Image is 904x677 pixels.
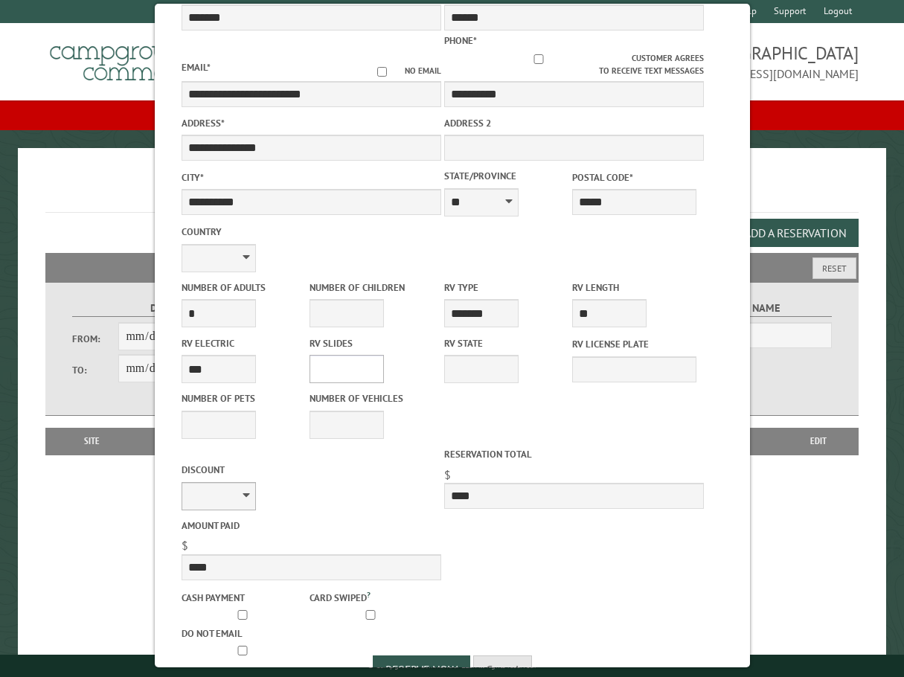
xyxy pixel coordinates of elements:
label: Phone [444,34,477,47]
button: Reset [812,257,856,279]
th: Site [53,428,132,455]
label: Email [182,61,211,74]
label: RV Length [571,280,696,295]
label: Postal Code [571,170,696,185]
input: Customer agrees to receive text messages [445,54,632,64]
label: To: [72,363,119,377]
label: Amount paid [182,519,441,533]
label: RV Slides [309,336,434,350]
span: $ [444,467,451,482]
label: Customer agrees to receive text messages [444,52,704,77]
label: City [182,170,441,185]
span: $ [182,538,188,553]
th: Dates [131,428,234,455]
th: Edit [778,428,859,455]
label: Reservation Total [444,447,704,461]
label: Number of Adults [182,280,307,295]
label: Number of Pets [182,391,307,405]
small: © Campground Commander LLC. All rights reserved. [368,661,536,670]
label: Address 2 [444,116,704,130]
label: Card swiped [309,588,434,605]
button: Add a Reservation [731,219,859,247]
label: No email [359,65,441,77]
label: Dates [72,300,259,317]
label: Discount [182,463,441,477]
label: RV License Plate [571,337,696,351]
label: State/Province [444,169,569,183]
label: Number of Children [309,280,434,295]
label: RV Type [444,280,569,295]
label: Country [182,225,441,239]
h2: Filters [45,253,859,281]
label: From: [72,332,119,346]
label: Do not email [182,626,307,641]
img: Campground Commander [45,29,231,87]
label: Number of Vehicles [309,391,434,405]
label: Cash payment [182,591,307,605]
h1: Reservations [45,172,859,213]
input: No email [359,67,405,77]
label: Address [182,116,441,130]
label: RV State [444,336,569,350]
a: ? [366,589,370,600]
label: RV Electric [182,336,307,350]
